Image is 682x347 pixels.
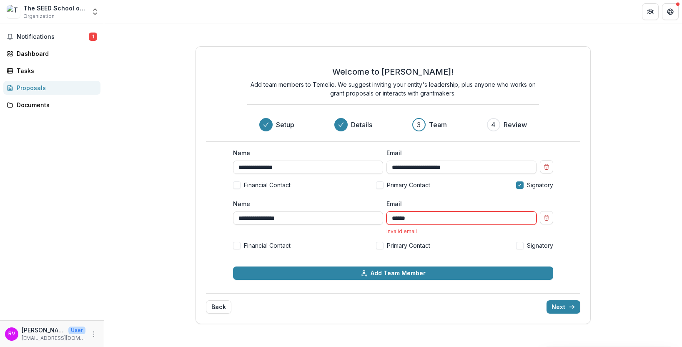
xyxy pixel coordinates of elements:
[491,120,496,130] div: 4
[233,267,553,280] button: Add Team Member
[332,67,454,77] h2: Welcome to [PERSON_NAME]!
[386,148,532,157] label: Email
[540,160,553,173] button: Remove team member
[89,3,101,20] button: Open entity switcher
[3,30,100,43] button: Notifications1
[89,329,99,339] button: More
[22,334,85,342] p: [EMAIL_ADDRESS][DOMAIN_NAME]
[429,120,447,130] h3: Team
[7,5,20,18] img: The SEED School of Los Angeles County (SEED LA)
[17,101,94,109] div: Documents
[547,300,580,314] button: Next
[386,199,532,208] label: Email
[3,98,100,112] a: Documents
[8,331,15,337] div: Rebecca Verdolino
[17,33,89,40] span: Notifications
[417,120,421,130] div: 3
[540,211,553,224] button: Remove team member
[206,300,231,314] button: Back
[247,80,539,98] p: Add team members to Temelio. We suggest inviting your entity's leadership, plus anyone who works ...
[3,47,100,60] a: Dashboard
[23,13,55,20] span: Organization
[527,181,553,189] span: Signatory
[3,64,100,78] a: Tasks
[504,120,527,130] h3: Review
[89,33,97,41] span: 1
[233,148,378,157] label: Name
[259,118,527,131] div: Progress
[387,241,430,250] span: Primary Contact
[387,181,430,189] span: Primary Contact
[17,83,94,92] div: Proposals
[233,199,378,208] label: Name
[386,228,537,234] div: Invalid email
[276,120,294,130] h3: Setup
[351,120,372,130] h3: Details
[244,181,291,189] span: Financial Contact
[527,241,553,250] span: Signatory
[642,3,659,20] button: Partners
[22,326,65,334] p: [PERSON_NAME]
[17,66,94,75] div: Tasks
[23,4,86,13] div: The SEED School of Los Angeles County (SEED LA)
[3,81,100,95] a: Proposals
[662,3,679,20] button: Get Help
[68,327,85,334] p: User
[244,241,291,250] span: Financial Contact
[17,49,94,58] div: Dashboard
